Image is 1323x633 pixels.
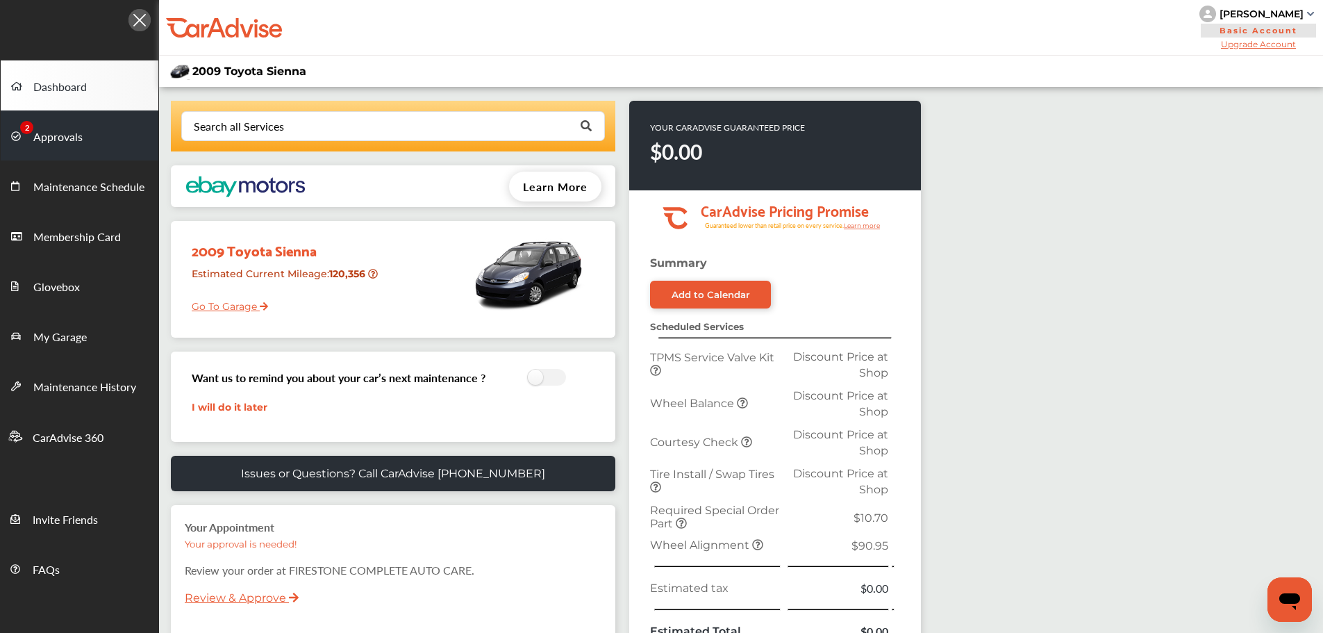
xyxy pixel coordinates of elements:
span: Learn More [523,179,588,195]
a: Maintenance History [1,361,158,411]
a: My Garage [1,311,158,361]
span: $90.95 [851,539,888,552]
strong: Scheduled Services [650,321,744,332]
td: Estimated tax [647,577,784,600]
span: Maintenance Schedule [33,179,144,197]
a: I will do it later [192,401,267,413]
a: Go To Garage [181,290,268,316]
div: Add to Calendar [672,289,750,300]
img: sCxJUJ+qAmfqhQGDUl18vwLg4ZYJ6CxN7XmbOMBAAAAAElFTkSuQmCC [1307,12,1314,16]
span: FAQs [33,561,60,579]
img: knH8PDtVvWoAbQRylUukY18CTiRevjo20fAtgn5MLBQj4uumYvk2MzTtcAIzfGAtb1XOLVMAvhLuqoNAbL4reqehy0jehNKdM... [1199,6,1216,22]
span: Courtesy Check [650,436,741,449]
span: 2009 Toyota Sienna [192,65,306,78]
img: mobile_5631_st0640_046.jpg [469,228,588,318]
p: YOUR CARADVISE GUARANTEED PRICE [650,122,805,133]
span: Glovebox [33,279,80,297]
span: Discount Price at Shop [793,389,888,418]
span: Required Special Order Part [650,504,779,530]
span: TPMS Service Valve Kit [650,351,774,364]
tspan: CarAdvise Pricing Promise [701,197,869,222]
span: Invite Friends [33,511,98,529]
span: Dashboard [33,79,87,97]
div: [PERSON_NAME] [1220,8,1304,20]
span: Discount Price at Shop [793,467,888,496]
td: $0.00 [784,577,892,600]
span: My Garage [33,329,87,347]
img: mobile_5631_st0640_046.jpg [169,63,190,80]
div: 2009 Toyota Sienna [181,228,385,262]
span: Approvals [33,129,83,147]
div: Estimated Current Mileage : [181,262,385,297]
a: Add to Calendar [650,281,771,309]
span: Membership Card [33,229,121,247]
strong: Summary [650,256,707,270]
h3: Want us to remind you about your car’s next maintenance ? [192,370,485,386]
a: Review & Approve [185,591,286,605]
p: Issues or Questions? Call CarAdvise [PHONE_NUMBER] [241,467,545,480]
span: Wheel Alignment [650,539,752,552]
div: Search all Services [194,121,284,132]
p: Review your order at FIRESTONE COMPLETE AUTO CARE . [185,562,601,578]
span: Upgrade Account [1199,39,1317,49]
span: CarAdvise 360 [33,429,103,447]
span: Tire Install / Swap Tires [650,468,774,481]
span: Discount Price at Shop [793,428,888,457]
span: Wheel Balance [650,397,737,410]
strong: Your Appointment [185,519,274,535]
tspan: Guaranteed lower than retail price on every service. [705,221,844,230]
strong: 120,356 [329,268,368,280]
img: Icon.5fd9dcc7.svg [128,9,151,31]
a: Maintenance Schedule [1,161,158,211]
span: Maintenance History [33,379,136,397]
span: Discount Price at Shop [793,350,888,379]
strong: $0.00 [650,137,702,166]
a: Glovebox [1,261,158,311]
a: Dashboard [1,60,158,110]
iframe: Button to launch messaging window [1267,577,1312,622]
a: Issues or Questions? Call CarAdvise [PHONE_NUMBER] [171,456,615,491]
a: Membership Card [1,211,158,261]
tspan: Learn more [844,222,881,229]
span: $10.70 [854,511,888,525]
a: Approvals [1,110,158,161]
span: Basic Account [1201,24,1316,38]
small: Your approval is needed! [185,539,297,550]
